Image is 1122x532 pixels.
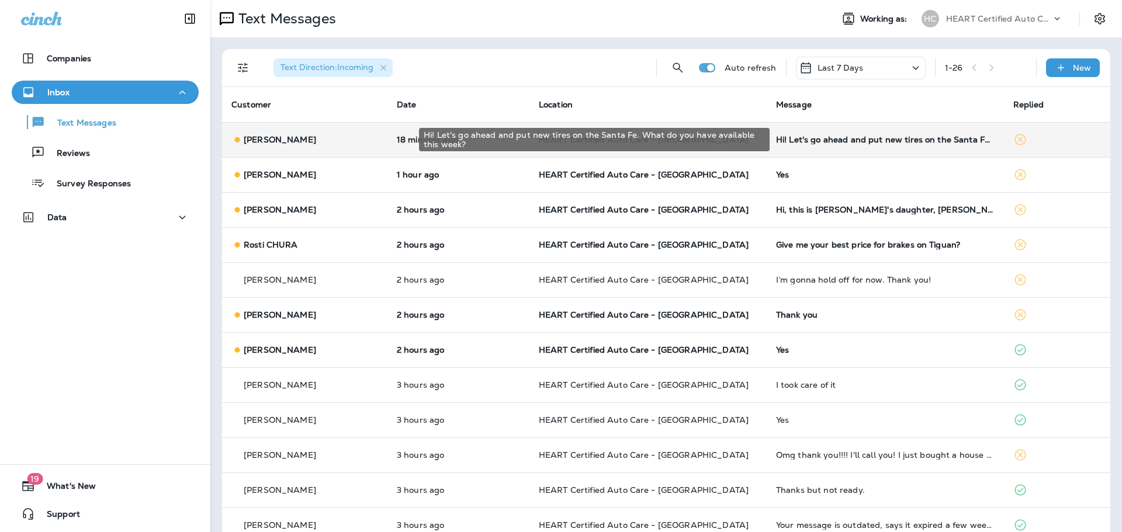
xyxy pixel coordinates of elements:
[776,275,995,284] div: I’m gonna hold off for now. Thank you!
[244,485,316,495] p: [PERSON_NAME]
[776,240,995,249] div: Give me your best price for brakes on Tiguan?
[12,81,199,104] button: Inbox
[419,128,770,151] div: Hi! Let's go ahead and put new tires on the Santa Fe. What do you have available this week?
[860,14,910,24] span: Working as:
[231,99,271,110] span: Customer
[539,274,749,285] span: HEART Certified Auto Care - [GEOGRAPHIC_DATA]
[922,10,939,27] div: HC
[280,62,373,72] span: Text Direction : Incoming
[12,110,199,134] button: Text Messages
[244,275,316,284] p: [PERSON_NAME]
[397,520,520,530] p: Oct 13, 2025 10:36 AM
[539,239,749,250] span: HEART Certified Auto Care - [GEOGRAPHIC_DATA]
[539,345,749,355] span: HEART Certified Auto Care - [GEOGRAPHIC_DATA]
[35,509,80,523] span: Support
[397,380,520,390] p: Oct 13, 2025 10:51 AM
[244,450,316,460] p: [PERSON_NAME]
[244,310,316,319] p: [PERSON_NAME]
[776,135,995,144] div: Hi! Let's go ahead and put new tires on the Santa Fe. What do you have available this week?
[539,450,749,460] span: HEART Certified Auto Care - [GEOGRAPHIC_DATA]
[231,56,255,79] button: Filters
[397,205,520,214] p: Oct 13, 2025 11:46 AM
[397,415,520,425] p: Oct 13, 2025 10:50 AM
[666,56,690,79] button: Search Messages
[776,485,995,495] div: Thanks but not ready.
[725,63,777,72] p: Auto refresh
[776,415,995,425] div: Yes
[47,88,70,97] p: Inbox
[539,310,749,320] span: HEART Certified Auto Care - [GEOGRAPHIC_DATA]
[47,213,67,222] p: Data
[234,10,336,27] p: Text Messages
[397,240,520,249] p: Oct 13, 2025 11:42 AM
[776,205,995,214] div: Hi, this is Paul's daughter, Kaelah. I also use your services so feel free to keep my number in a...
[539,485,749,495] span: HEART Certified Auto Care - [GEOGRAPHIC_DATA]
[174,7,206,30] button: Collapse Sidebar
[397,485,520,495] p: Oct 13, 2025 10:38 AM
[776,99,812,110] span: Message
[12,206,199,229] button: Data
[27,473,43,485] span: 19
[776,170,995,179] div: Yes
[539,380,749,390] span: HEART Certified Auto Care - [GEOGRAPHIC_DATA]
[397,310,520,319] p: Oct 13, 2025 11:25 AM
[244,345,316,354] p: [PERSON_NAME]
[1089,8,1110,29] button: Settings
[539,415,749,425] span: HEART Certified Auto Care - [GEOGRAPHIC_DATA]
[1013,99,1044,110] span: Replied
[776,310,995,319] div: Thank you
[946,14,1051,23] p: HEART Certified Auto Care
[273,58,393,77] div: Text Direction:Incoming
[539,520,749,530] span: HEART Certified Auto Care - [GEOGRAPHIC_DATA]
[397,99,417,110] span: Date
[397,275,520,284] p: Oct 13, 2025 11:40 AM
[35,481,96,495] span: What's New
[244,135,316,144] p: [PERSON_NAME]
[12,47,199,70] button: Companies
[12,474,199,498] button: 19What's New
[244,205,316,214] p: [PERSON_NAME]
[47,54,91,63] p: Companies
[397,450,520,460] p: Oct 13, 2025 10:49 AM
[45,148,90,159] p: Reviews
[776,520,995,530] div: Your message is outdated, says it expired a few weeks ago
[46,118,116,129] p: Text Messages
[539,204,749,215] span: HEART Certified Auto Care - [GEOGRAPHIC_DATA]
[244,380,316,390] p: [PERSON_NAME]
[776,345,995,354] div: Yes
[244,170,316,179] p: [PERSON_NAME]
[244,240,298,249] p: Rosti CHURA
[945,63,963,72] div: 1 - 26
[539,169,749,180] span: HEART Certified Auto Care - [GEOGRAPHIC_DATA]
[12,502,199,526] button: Support
[776,380,995,390] div: I took care of it
[776,450,995,460] div: Omg thank you!!!! I'll call you! I just bought a house and anything helps!
[12,140,199,165] button: Reviews
[397,170,520,179] p: Oct 13, 2025 01:05 PM
[12,171,199,195] button: Survey Responses
[539,99,573,110] span: Location
[397,345,520,354] p: Oct 13, 2025 11:18 AM
[45,179,131,190] p: Survey Responses
[1073,63,1091,72] p: New
[818,63,864,72] p: Last 7 Days
[244,415,316,425] p: [PERSON_NAME]
[397,135,520,144] p: Oct 13, 2025 01:55 PM
[244,520,316,530] p: [PERSON_NAME]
